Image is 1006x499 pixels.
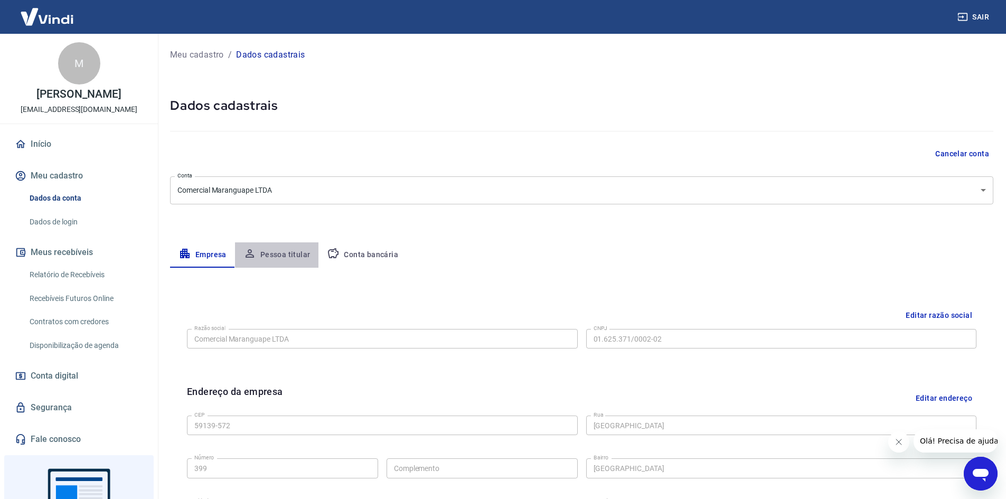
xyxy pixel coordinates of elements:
[25,311,145,333] a: Contratos com credores
[911,384,976,411] button: Editar endereço
[187,384,283,411] h6: Endereço da empresa
[901,306,976,325] button: Editar razão social
[955,7,993,27] button: Sair
[170,49,224,61] a: Meu cadastro
[914,429,998,453] iframe: Mensagem da empresa
[170,242,235,268] button: Empresa
[36,89,121,100] p: [PERSON_NAME]
[6,7,89,16] span: Olá! Precisa de ajuda?
[13,428,145,451] a: Fale conosco
[25,264,145,286] a: Relatório de Recebíveis
[964,457,998,491] iframe: Botão para abrir a janela de mensagens
[13,133,145,156] a: Início
[25,211,145,233] a: Dados de login
[888,431,909,453] iframe: Fechar mensagem
[13,164,145,187] button: Meu cadastro
[318,242,407,268] button: Conta bancária
[13,241,145,264] button: Meus recebíveis
[194,454,214,462] label: Número
[13,364,145,388] a: Conta digital
[25,335,145,356] a: Disponibilização de agenda
[13,396,145,419] a: Segurança
[194,324,225,332] label: Razão social
[594,454,608,462] label: Bairro
[13,1,81,33] img: Vindi
[21,104,137,115] p: [EMAIL_ADDRESS][DOMAIN_NAME]
[170,97,993,114] h5: Dados cadastrais
[931,144,993,164] button: Cancelar conta
[228,49,232,61] p: /
[235,242,319,268] button: Pessoa titular
[25,187,145,209] a: Dados da conta
[58,42,100,84] div: M
[594,324,607,332] label: CNPJ
[236,49,305,61] p: Dados cadastrais
[177,172,192,180] label: Conta
[194,411,204,419] label: CEP
[25,288,145,309] a: Recebíveis Futuros Online
[31,369,78,383] span: Conta digital
[594,411,604,419] label: Rua
[170,176,993,204] div: Comercial Maranguape LTDA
